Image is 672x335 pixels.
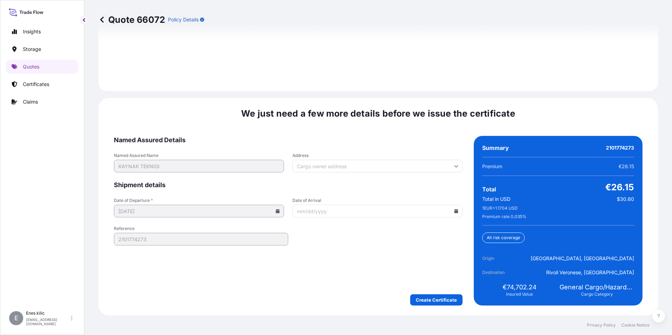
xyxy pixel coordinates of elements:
[26,317,70,326] p: [EMAIL_ADDRESS][DOMAIN_NAME]
[619,163,634,170] span: €26.15
[241,108,515,119] span: We just need a few more details before we issue the certificate
[416,296,457,303] p: Create Certificate
[6,95,78,109] a: Claims
[581,291,613,297] span: Cargo Category
[482,214,526,219] span: Premium rate 0.035 %
[114,233,288,245] input: Your internal reference
[506,291,533,297] span: Insured Value
[482,255,522,262] span: Origin
[546,269,634,276] span: Rivoli Veronese, [GEOGRAPHIC_DATA]
[292,205,463,217] input: mm/dd/yyyy
[482,205,518,211] span: 1 EUR = 1.1704 USD
[503,283,537,291] span: €74,702.24
[6,60,78,74] a: Quotes
[6,77,78,91] a: Certificates
[114,136,463,144] span: Named Assured Details
[6,42,78,56] a: Storage
[482,163,502,170] span: Premium
[23,63,39,70] p: Quotes
[482,144,509,151] span: Summary
[482,186,496,193] span: Total
[14,315,18,322] span: E
[531,255,634,262] span: [GEOGRAPHIC_DATA], [GEOGRAPHIC_DATA]
[292,160,463,172] input: Cargo owner address
[605,182,634,193] span: €26.15
[606,144,634,151] span: 2101774273
[621,322,650,328] a: Cookie Notice
[114,198,284,203] span: Date of Departure
[23,46,41,53] p: Storage
[26,310,70,316] p: Enes kilic
[23,28,41,35] p: Insights
[482,196,510,203] span: Total in USD
[560,283,634,291] span: General Cargo/Hazardous Material
[114,181,463,189] span: Shipment details
[587,322,616,328] a: Privacy Policy
[292,153,463,158] span: Address
[114,205,284,217] input: mm/dd/yyyy
[410,294,463,306] button: Create Certificate
[98,14,165,25] p: Quote 66072
[482,269,522,276] span: Destination
[114,153,284,158] span: Named Assured Name
[114,226,288,231] span: Reference
[617,196,634,203] span: $30.60
[482,232,525,243] div: All risk coverage
[168,16,199,23] p: Policy Details
[23,81,49,88] p: Certificates
[292,198,463,203] span: Date of Arrival
[23,98,38,105] p: Claims
[6,25,78,39] a: Insights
